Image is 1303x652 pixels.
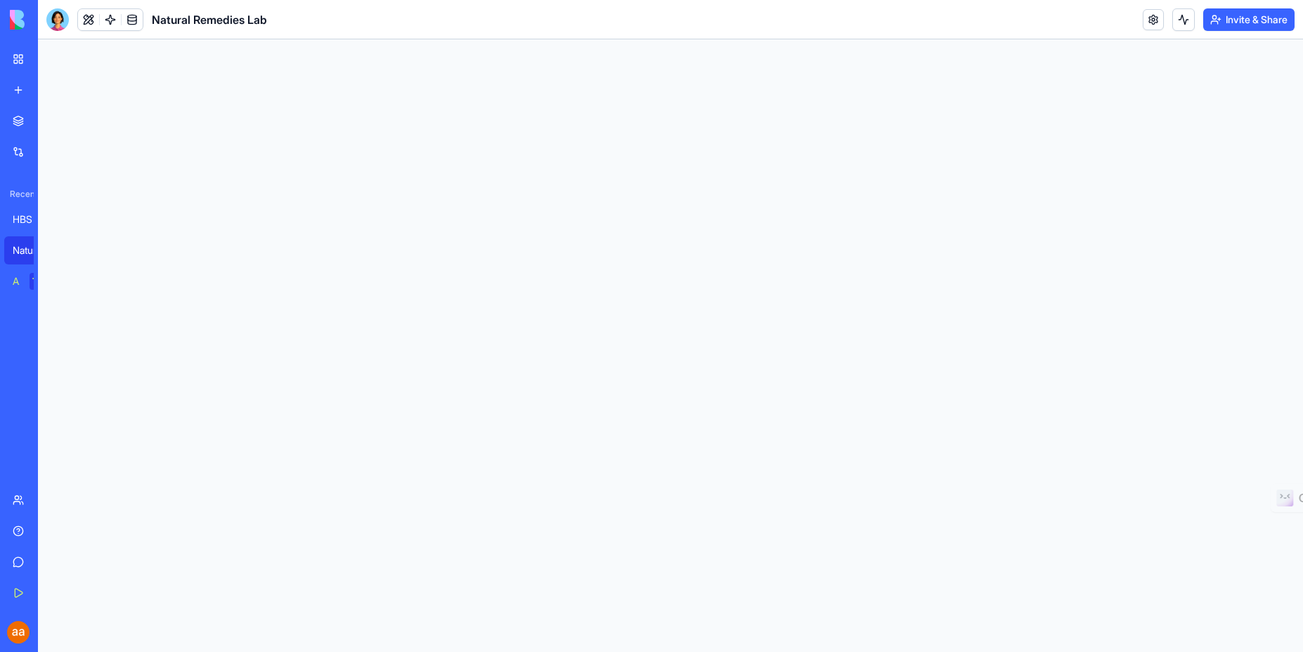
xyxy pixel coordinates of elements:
img: logo [10,10,97,30]
div: AI Logo Generator [13,274,20,288]
div: TRY [30,273,52,290]
a: Natural Remedies Lab [4,236,60,264]
img: ACg8ocJRpHku6mnlGfwEuen2DnV75C77ng9eowmKnTpZhWMeC4pQZg=s96-c [7,621,30,644]
button: Invite & Share [1203,8,1295,31]
span: Recent [4,188,34,200]
div: Natural Remedies Lab [13,243,52,257]
a: HBS Services [4,205,60,234]
div: HBS Services [13,212,52,226]
a: AI Logo GeneratorTRY [4,267,60,295]
span: Natural Remedies Lab [152,11,267,28]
